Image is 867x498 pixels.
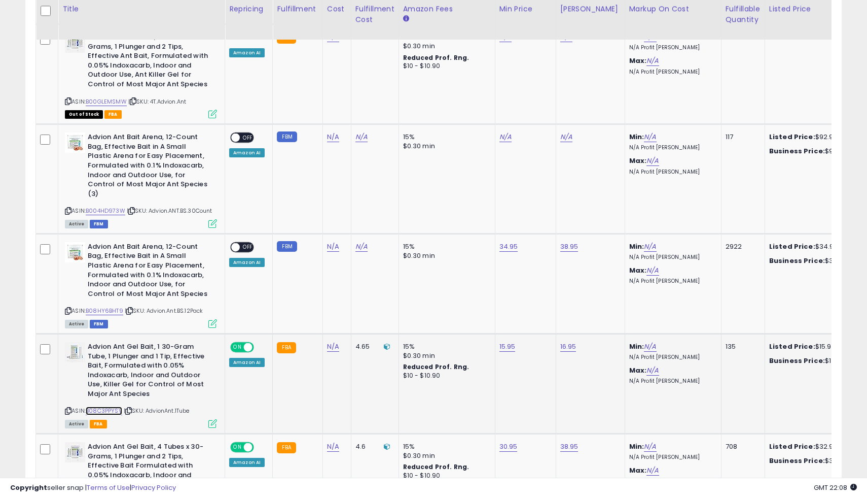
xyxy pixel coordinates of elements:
[769,132,815,142] b: Listed Price:
[90,320,108,328] span: FBM
[88,242,211,301] b: Advion Ant Bait Arena, 12-Count Bag, Effective Bait in A Small Plastic Arena for Easy Placement, ...
[403,342,487,351] div: 15%
[499,132,512,142] a: N/A
[769,342,853,351] div: $15.95
[65,242,85,262] img: 41CE3vztWBL._SL40_.jpg
[646,56,659,66] a: N/A
[231,343,244,352] span: ON
[65,220,88,228] span: All listings currently available for purchase on Amazon
[65,342,85,362] img: 41RncoR1aAL._SL40_.jpg
[240,134,256,142] span: OFF
[231,443,244,452] span: ON
[629,454,713,461] p: N/A Profit [PERSON_NAME]
[229,358,265,367] div: Amazon AI
[403,62,487,71] div: $10 - $10.90
[629,132,644,142] b: Min:
[10,483,47,492] strong: Copyright
[131,483,176,492] a: Privacy Policy
[65,132,217,227] div: ASIN:
[726,242,757,251] div: 2922
[499,242,518,252] a: 34.95
[499,342,516,352] a: 15.95
[403,53,469,62] b: Reduced Prof. Rng.
[87,483,130,492] a: Terms of Use
[629,342,644,351] b: Min:
[403,142,487,151] div: $0.30 min
[277,241,297,252] small: FBM
[560,442,579,452] a: 38.95
[277,342,296,353] small: FBA
[62,4,221,14] div: Title
[629,442,644,451] b: Min:
[86,97,127,106] a: B00GLEMSMW
[403,451,487,460] div: $0.30 min
[646,466,659,476] a: N/A
[629,254,713,261] p: N/A Profit [PERSON_NAME]
[560,4,621,14] div: [PERSON_NAME]
[65,342,217,427] div: ASIN:
[327,4,347,14] div: Cost
[769,132,853,142] div: $92.95
[65,442,85,462] img: 41+r2oTyXxL._SL40_.jpg
[355,132,368,142] a: N/A
[629,366,647,375] b: Max:
[355,442,391,451] div: 4.6
[769,4,857,14] div: Listed Price
[88,132,211,201] b: Advion Ant Bait Arena, 12-Count Bag, Effective Bait in A Small Plastic Arena for Easy Placement, ...
[403,372,487,380] div: $10 - $10.90
[629,156,647,165] b: Max:
[127,207,212,215] span: | SKU: Advion.ANT.BS.30Count
[65,32,85,53] img: 41+r2oTyXxL._SL40_.jpg
[10,483,176,493] div: seller snap | |
[629,144,713,151] p: N/A Profit [PERSON_NAME]
[125,307,203,315] span: | SKU: Advion.Ant.BS.12Pack
[65,242,217,327] div: ASIN:
[769,442,815,451] b: Listed Price:
[769,342,815,351] b: Listed Price:
[327,242,339,252] a: N/A
[86,207,125,215] a: B004HD973W
[403,4,491,14] div: Amazon Fees
[814,483,857,492] span: 2025-09-15 22:08 GMT
[355,4,394,25] div: Fulfillment Cost
[124,407,190,415] span: | SKU: AdvionAnt.1Tube
[629,278,713,285] p: N/A Profit [PERSON_NAME]
[769,147,853,156] div: $92.02
[252,343,269,352] span: OFF
[726,442,757,451] div: 708
[629,466,647,475] b: Max:
[769,356,825,366] b: Business Price:
[499,442,518,452] a: 30.95
[629,378,713,385] p: N/A Profit [PERSON_NAME]
[252,443,269,452] span: OFF
[644,242,656,252] a: N/A
[327,442,339,452] a: N/A
[769,456,853,466] div: $32.19
[327,132,339,142] a: N/A
[65,110,103,119] span: All listings that are currently out of stock and unavailable for purchase on Amazon
[65,132,85,153] img: 41CE3vztWBL._SL40_.jpg
[403,42,487,51] div: $0.30 min
[229,48,265,57] div: Amazon AI
[403,251,487,260] div: $0.30 min
[644,442,656,452] a: N/A
[104,110,122,119] span: FBA
[277,4,318,14] div: Fulfillment
[769,242,815,251] b: Listed Price:
[726,132,757,142] div: 117
[355,342,391,351] div: 4.65
[65,320,88,328] span: All listings currently available for purchase on Amazon
[769,242,853,251] div: $34.95
[403,462,469,471] b: Reduced Prof. Rng.
[646,265,659,276] a: N/A
[646,366,659,376] a: N/A
[403,14,409,23] small: Amazon Fees.
[629,69,713,76] p: N/A Profit [PERSON_NAME]
[403,362,469,371] b: Reduced Prof. Rng.
[629,56,647,65] b: Max:
[629,169,713,176] p: N/A Profit [PERSON_NAME]
[629,44,713,51] p: N/A Profit [PERSON_NAME]
[499,4,552,14] div: Min Price
[86,307,123,315] a: B08HY6BHT9
[86,407,122,415] a: B08C3PPYSV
